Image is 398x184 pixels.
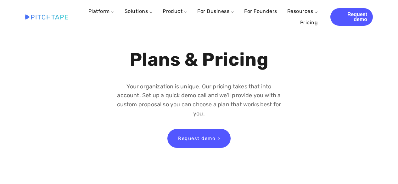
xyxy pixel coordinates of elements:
[130,49,269,70] strong: Plans & Pricing
[197,8,234,14] a: For Business ⌵
[163,8,187,14] a: Product ⌵
[125,8,153,14] a: Solutions ⌵
[244,6,277,17] a: For Founders
[330,8,373,26] a: Request demo
[25,14,68,20] img: Pitchtape | Video Submission Management Software
[287,8,318,14] a: Resources ⌵
[167,129,231,148] a: Request demo >
[115,82,283,118] p: Your organization is unique. Our pricing takes that into account. Set up a quick demo call and we...
[300,17,318,28] a: Pricing
[88,8,115,14] a: Platform ⌵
